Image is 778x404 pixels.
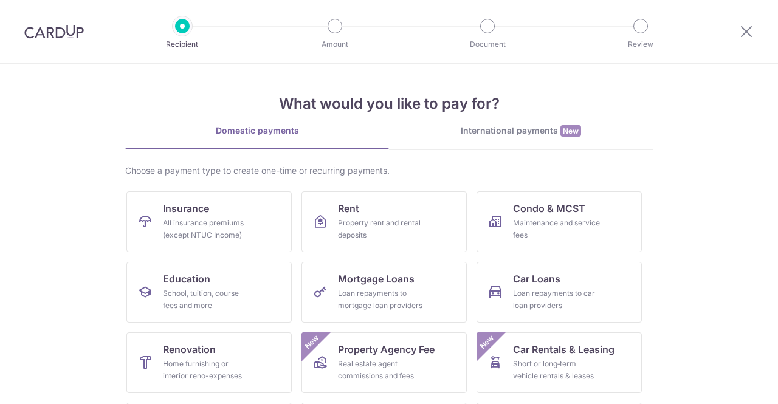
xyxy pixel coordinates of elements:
div: All insurance premiums (except NTUC Income) [163,217,250,241]
a: Condo & MCSTMaintenance and service fees [477,191,642,252]
span: Mortgage Loans [338,272,415,286]
iframe: Opens a widget where you can find more information [697,368,766,398]
a: Car Rentals & LeasingShort or long‑term vehicle rentals & leasesNew [477,332,642,393]
span: New [302,332,322,352]
span: Property Agency Fee [338,342,435,357]
a: InsuranceAll insurance premiums (except NTUC Income) [126,191,292,252]
span: Education [163,272,210,286]
div: Real estate agent commissions and fees [338,358,425,382]
div: Short or long‑term vehicle rentals & leases [513,358,601,382]
span: Condo & MCST [513,201,585,216]
p: Document [442,38,532,50]
div: Maintenance and service fees [513,217,601,241]
span: New [560,125,581,137]
a: Mortgage LoansLoan repayments to mortgage loan providers [301,262,467,323]
span: New [477,332,497,352]
div: International payments [389,125,653,137]
h4: What would you like to pay for? [125,93,653,115]
span: Car Rentals & Leasing [513,342,614,357]
span: Car Loans [513,272,560,286]
div: Home furnishing or interior reno-expenses [163,358,250,382]
p: Recipient [137,38,227,50]
span: Rent [338,201,359,216]
a: RenovationHome furnishing or interior reno-expenses [126,332,292,393]
div: Loan repayments to mortgage loan providers [338,287,425,312]
p: Review [596,38,686,50]
img: CardUp [24,24,84,39]
div: Property rent and rental deposits [338,217,425,241]
div: Domestic payments [125,125,389,137]
span: Insurance [163,201,209,216]
a: EducationSchool, tuition, course fees and more [126,262,292,323]
p: Amount [290,38,380,50]
a: RentProperty rent and rental deposits [301,191,467,252]
div: Choose a payment type to create one-time or recurring payments. [125,165,653,177]
a: Property Agency FeeReal estate agent commissions and feesNew [301,332,467,393]
div: Loan repayments to car loan providers [513,287,601,312]
a: Car LoansLoan repayments to car loan providers [477,262,642,323]
div: School, tuition, course fees and more [163,287,250,312]
span: Renovation [163,342,216,357]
